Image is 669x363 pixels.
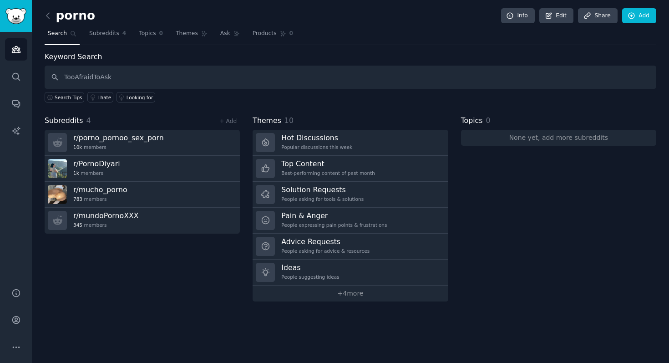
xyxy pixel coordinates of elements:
[45,208,240,234] a: r/mundoPornoXXX345members
[284,116,294,125] span: 10
[281,170,375,176] div: Best-performing content of past month
[253,156,448,182] a: Top ContentBest-performing content of past month
[5,8,26,24] img: GummySearch logo
[48,30,67,38] span: Search
[281,248,370,254] div: People asking for advice & resources
[86,26,129,45] a: Subreddits4
[73,185,127,194] h3: r/ mucho_porno
[45,92,84,102] button: Search Tips
[73,211,139,220] h3: r/ mundoPornoXXX
[253,234,448,260] a: Advice RequestsPeople asking for advice & resources
[253,30,277,38] span: Products
[48,185,67,204] img: mucho_porno
[45,26,80,45] a: Search
[73,196,82,202] span: 783
[45,156,240,182] a: r/PornoDiyari1kmembers
[281,263,339,272] h3: Ideas
[176,30,198,38] span: Themes
[73,196,127,202] div: members
[89,30,119,38] span: Subreddits
[45,66,656,89] input: Keyword search in audience
[249,26,296,45] a: Products0
[73,170,120,176] div: members
[220,30,230,38] span: Ask
[73,144,82,150] span: 10k
[45,115,83,127] span: Subreddits
[253,182,448,208] a: Solution RequestsPeople asking for tools & solutions
[501,8,535,24] a: Info
[281,185,364,194] h3: Solution Requests
[87,92,113,102] a: I hate
[172,26,211,45] a: Themes
[122,30,127,38] span: 4
[486,116,490,125] span: 0
[219,118,237,124] a: + Add
[73,159,120,169] h3: r/ PornoDiyari
[281,222,387,228] div: People expressing pain points & frustrations
[97,94,111,101] div: I hate
[578,8,617,24] a: Share
[136,26,166,45] a: Topics0
[253,286,448,302] a: +4more
[117,92,155,102] a: Looking for
[127,94,153,101] div: Looking for
[253,208,448,234] a: Pain & AngerPeople expressing pain points & frustrations
[55,94,82,101] span: Search Tips
[539,8,573,24] a: Edit
[159,30,163,38] span: 0
[281,274,339,280] div: People suggesting ideas
[253,115,281,127] span: Themes
[45,182,240,208] a: r/mucho_porno783members
[86,116,91,125] span: 4
[281,144,352,150] div: Popular discussions this week
[281,237,370,246] h3: Advice Requests
[73,144,164,150] div: members
[281,133,352,143] h3: Hot Discussions
[139,30,156,38] span: Topics
[289,30,294,38] span: 0
[45,52,102,61] label: Keyword Search
[73,222,139,228] div: members
[281,211,387,220] h3: Pain & Anger
[622,8,656,24] a: Add
[45,130,240,156] a: r/porno_pornoo_sex_porn10kmembers
[48,159,67,178] img: PornoDiyari
[281,159,375,169] h3: Top Content
[461,130,656,146] a: None yet, add more subreddits
[73,222,82,228] span: 345
[253,130,448,156] a: Hot DiscussionsPopular discussions this week
[45,9,95,23] h2: porno
[461,115,483,127] span: Topics
[217,26,243,45] a: Ask
[73,133,164,143] h3: r/ porno_pornoo_sex_porn
[73,170,79,176] span: 1k
[253,260,448,286] a: IdeasPeople suggesting ideas
[281,196,364,202] div: People asking for tools & solutions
